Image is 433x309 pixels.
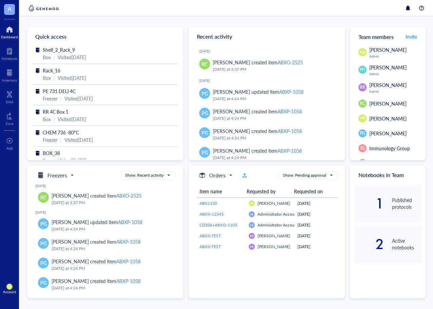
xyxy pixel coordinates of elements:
[54,115,55,123] div: |
[213,59,303,66] div: [PERSON_NAME] created item
[116,238,141,245] div: ABXP-1058
[189,27,345,46] div: Recent activity
[199,49,339,53] div: [DATE]
[213,108,302,115] div: [PERSON_NAME] created item
[40,220,47,227] span: PG
[297,211,335,217] div: [DATE]
[369,72,421,76] div: Admin
[277,108,302,115] div: ABXP-1058
[392,197,421,210] div: Published protocols
[244,185,291,198] th: Requested by
[406,33,417,40] span: Invite
[369,115,407,122] span: [PERSON_NAME]
[369,100,407,107] span: [PERSON_NAME]
[250,223,253,226] span: AA
[250,213,253,216] span: AA
[35,274,175,294] a: PG[PERSON_NAME] created itemABXP-1058[DATE] at 4:24 PM
[43,95,58,102] div: Freezer
[277,128,302,134] div: ABXP-1058
[125,172,164,178] div: Show: Recent activity
[2,57,17,61] div: Notebook
[297,244,335,250] div: [DATE]
[35,216,175,235] a: PG[PERSON_NAME] updated itemABXP-1058[DATE] at 4:24 PM
[64,95,93,102] div: Visited [DATE]
[116,192,142,199] div: ABXO-2525
[8,285,11,288] span: GB
[291,185,333,198] th: Requested on
[354,198,384,209] div: 1
[43,150,60,156] span: BOX_38
[202,90,208,97] span: PG
[277,59,303,66] div: ABXO-2525
[35,235,175,255] a: PG[PERSON_NAME] created itemABXP-1058[DATE] at 4:24 PM
[51,245,170,252] div: [DATE] at 4:24 PM
[6,122,13,126] div: Core
[54,157,55,164] div: |
[297,222,335,228] div: [DATE]
[360,84,365,90] span: RR
[213,147,302,154] div: [PERSON_NAME] created item
[194,105,339,125] a: PG[PERSON_NAME] created itemABXP-1058[DATE] at 4:24 PM
[257,244,290,249] span: [PERSON_NAME]
[250,245,253,248] span: RR
[250,202,253,205] span: GB
[35,184,175,188] div: [DATE]
[197,185,244,198] th: Item name
[200,244,243,250] a: ABXX-TEST
[199,79,339,83] div: [DATE]
[392,237,421,251] div: Active notebooks
[58,157,86,164] div: Visited [DATE]
[43,53,51,61] div: Box
[54,53,55,61] div: |
[43,129,79,136] span: CHEM 736 -80°C
[54,74,55,82] div: |
[283,172,326,178] div: Show: Pending approval
[279,88,304,95] div: ABXP-1058
[6,89,14,104] a: DNA
[35,189,175,209] a: RC[PERSON_NAME] created itemABXO-2525[DATE] at 3:37 PM
[47,171,67,179] h5: Freezers
[64,136,93,144] div: Visited [DATE]
[6,146,13,150] div: Add
[257,233,290,239] span: [PERSON_NAME]
[369,54,421,58] div: Admin
[213,66,334,73] div: [DATE] at 3:37 PM
[297,233,335,239] div: [DATE]
[405,31,417,42] button: Invite
[200,200,243,206] a: ABX1100
[369,82,407,88] span: [PERSON_NAME]
[369,46,407,53] span: [PERSON_NAME]
[202,109,208,117] span: PG
[257,200,290,206] span: [PERSON_NAME]
[43,115,51,123] div: Box
[369,145,410,152] span: Immunology Group
[43,67,60,74] span: Rack_16
[369,130,407,137] span: [PERSON_NAME]
[43,46,75,53] span: Shelf_2_Rack_9
[43,108,68,115] span: RR 4C Box 1
[200,211,243,217] a: ABXX-12345
[194,125,339,144] a: PG[PERSON_NAME] created itemABXP-1058[DATE] at 4:24 PM
[194,85,339,105] a: PG[PERSON_NAME] updated itemABXP-1058[DATE] at 4:24 PM
[213,135,334,141] div: [DATE] at 4:24 PM
[200,244,221,249] span: ABXX-TEST
[6,111,13,126] a: Core
[1,35,18,39] div: Dashboard
[202,149,208,156] span: PG
[2,67,17,82] a: Inventory
[27,4,60,12] img: genemod-logo
[51,192,142,199] div: [PERSON_NAME] created item
[200,200,217,206] span: ABX1100
[51,277,141,285] div: [PERSON_NAME] created item
[40,259,47,267] span: PG
[213,115,334,122] div: [DATE] at 4:24 PM
[360,49,365,55] span: GB
[360,130,365,136] span: PG
[369,89,421,93] div: Admin
[250,234,253,237] span: RR
[51,265,170,272] div: [DATE] at 4:24 PM
[202,60,208,68] span: RC
[369,160,407,167] span: [PERSON_NAME]
[200,233,221,239] span: ABXX-TEST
